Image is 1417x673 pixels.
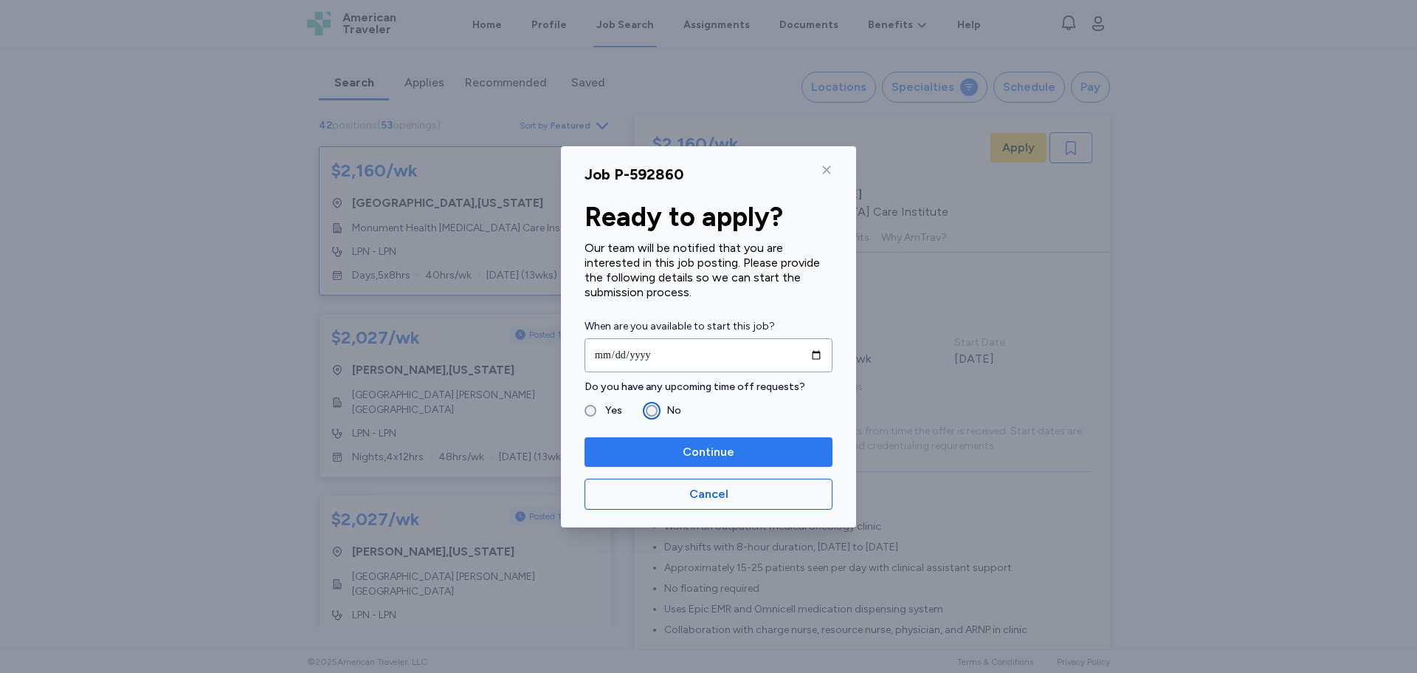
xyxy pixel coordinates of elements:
div: Ready to apply? [585,202,832,232]
div: Our team will be notified that you are interested in this job posting. Please provide the followi... [585,241,832,300]
label: When are you available to start this job? [585,318,832,335]
span: Cancel [689,485,728,503]
div: Job P-592860 [585,164,683,185]
label: Yes [596,402,622,420]
span: Continue [683,443,734,461]
label: No [658,402,681,420]
button: Cancel [585,479,832,510]
label: Do you have any upcoming time off requests? [585,378,832,396]
button: Continue [585,437,832,467]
